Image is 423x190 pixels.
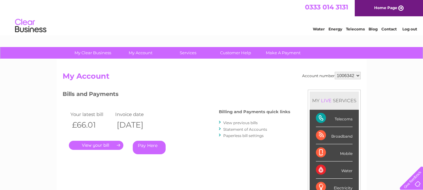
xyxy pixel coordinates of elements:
a: Energy [328,27,342,31]
h2: My Account [63,72,361,84]
a: View previous bills [223,120,258,125]
a: Blog [369,27,378,31]
div: Broadband [316,127,353,144]
a: My Clear Business [67,47,119,59]
h3: Bills and Payments [63,90,290,101]
td: Invoice date [114,110,159,119]
td: Your latest bill [69,110,114,119]
div: Mobile [316,144,353,161]
th: [DATE] [114,119,159,131]
div: LIVE [320,98,333,103]
th: £66.01 [69,119,114,131]
a: My Account [115,47,166,59]
a: 0333 014 3131 [305,3,348,11]
a: Log out [402,27,417,31]
a: Telecoms [346,27,365,31]
div: Account number [302,72,361,79]
h4: Billing and Payments quick links [219,109,290,114]
div: Clear Business is a trading name of Verastar Limited (registered in [GEOGRAPHIC_DATA] No. 3667643... [64,3,360,30]
a: Pay Here [133,141,166,154]
a: Statement of Accounts [223,127,267,132]
a: Water [313,27,325,31]
div: MY SERVICES [310,92,359,109]
a: Services [162,47,214,59]
div: Water [316,161,353,179]
a: . [69,141,123,150]
img: logo.png [15,16,47,35]
a: Make A Payment [257,47,309,59]
div: Telecoms [316,110,353,127]
a: Contact [381,27,397,31]
a: Customer Help [210,47,261,59]
a: Paperless bill settings [223,133,264,138]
